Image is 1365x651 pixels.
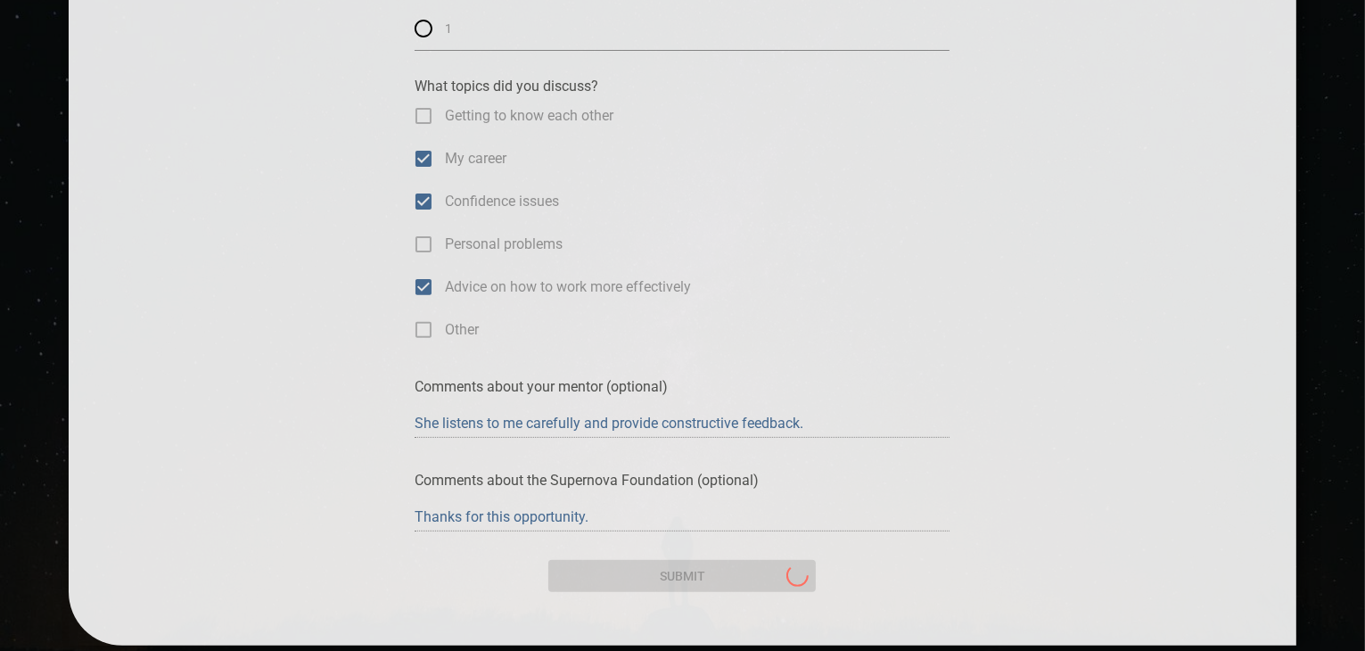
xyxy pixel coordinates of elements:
p: Comments about your mentor (optional) [415,378,950,395]
span: Advice on how to work more effectively [445,276,691,297]
span: Personal problems [445,234,563,254]
textarea: Thanks for this opportunity. [415,508,950,525]
span: My career [445,148,506,169]
span: Confidence issues [445,191,559,211]
span: Other [445,319,479,340]
span: Getting to know each other [445,105,613,126]
span: 1 [445,20,452,38]
p: Comments about the Supernova Foundation (optional) [415,472,950,489]
p: What topics did you discuss? [415,78,950,95]
textarea: She listens to me carefully and provide constructive feedback. [415,415,950,432]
